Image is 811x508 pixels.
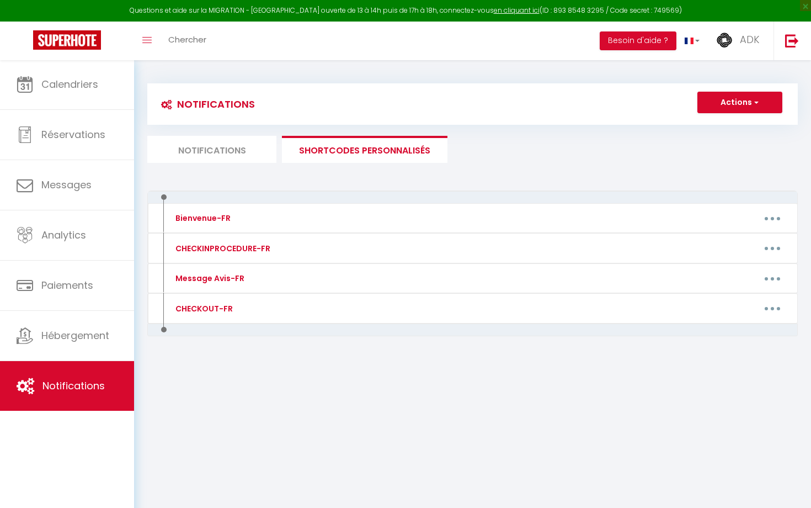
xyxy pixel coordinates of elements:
div: CHECKINPROCEDURE-FR [173,242,270,255]
span: Messages [41,178,92,192]
div: CHECKOUT-FR [173,303,233,315]
span: Chercher [168,34,206,45]
span: Notifications [42,379,105,393]
button: Actions [697,92,782,114]
button: Besoin d'aide ? [600,31,676,50]
span: Réservations [41,128,105,141]
img: Super Booking [33,30,101,50]
div: Bienvenue-FR [173,212,231,224]
img: logout [785,34,799,47]
li: SHORTCODES PERSONNALISÉS [282,136,447,163]
div: Message Avis-FR [173,272,244,284]
a: en cliquant ici [494,6,540,15]
span: Calendriers [41,77,98,91]
li: Notifications [147,136,276,163]
h3: Notifications [156,92,255,117]
span: ADK [740,33,760,46]
span: Paiements [41,278,93,292]
span: Analytics [41,228,86,242]
span: Hébergement [41,329,109,342]
a: Chercher [160,22,215,60]
img: ... [716,31,733,49]
a: ... ADK [708,22,773,60]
